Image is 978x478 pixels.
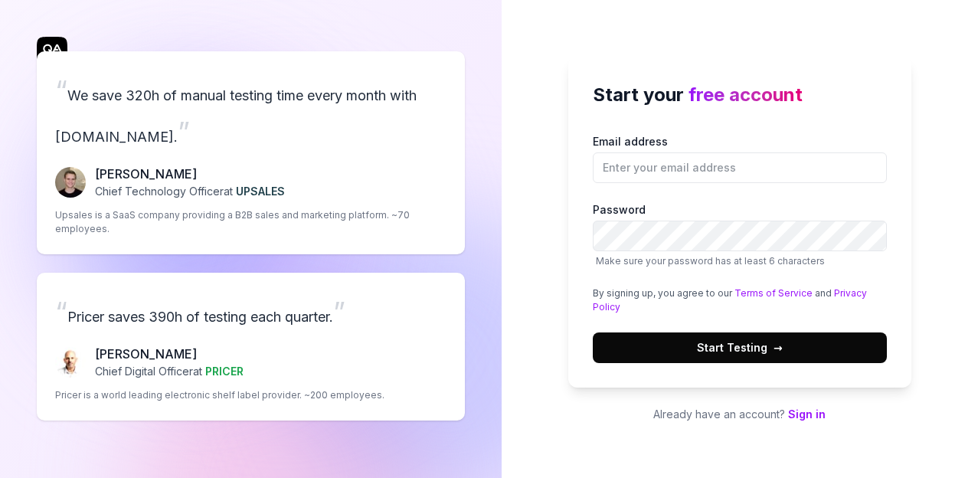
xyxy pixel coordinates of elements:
a: Sign in [788,408,826,421]
button: Start Testing→ [593,332,887,363]
input: Email address [593,152,887,183]
p: We save 320h of manual testing time every month with [DOMAIN_NAME]. [55,70,446,152]
label: Email address [593,133,887,183]
span: “ [55,74,67,107]
h2: Start your [593,81,887,109]
p: Chief Digital Officer at [95,363,244,379]
p: Chief Technology Officer at [95,183,285,199]
p: Pricer saves 390h of testing each quarter. [55,291,446,332]
input: PasswordMake sure your password has at least 6 characters [593,221,887,251]
div: By signing up, you agree to our and [593,286,887,314]
img: Fredrik Seidl [55,167,86,198]
span: ” [178,115,190,149]
span: free account [689,83,803,106]
span: Start Testing [697,339,783,355]
a: “Pricer saves 390h of testing each quarter.”Chris Chalkitis[PERSON_NAME]Chief Digital Officerat P... [37,273,465,421]
p: Already have an account? [568,406,911,422]
p: Upsales is a SaaS company providing a B2B sales and marketing platform. ~70 employees. [55,208,446,236]
span: UPSALES [236,185,285,198]
p: [PERSON_NAME] [95,165,285,183]
span: PRICER [205,365,244,378]
span: ” [333,295,345,329]
p: [PERSON_NAME] [95,345,244,363]
p: Pricer is a world leading electronic shelf label provider. ~200 employees. [55,388,384,402]
img: Chris Chalkitis [55,347,86,378]
a: Privacy Policy [593,287,867,313]
a: Terms of Service [734,287,813,299]
span: → [774,339,783,355]
a: “We save 320h of manual testing time every month with [DOMAIN_NAME].”Fredrik Seidl[PERSON_NAME]Ch... [37,51,465,254]
span: “ [55,295,67,329]
span: Make sure your password has at least 6 characters [596,255,825,267]
label: Password [593,201,887,268]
